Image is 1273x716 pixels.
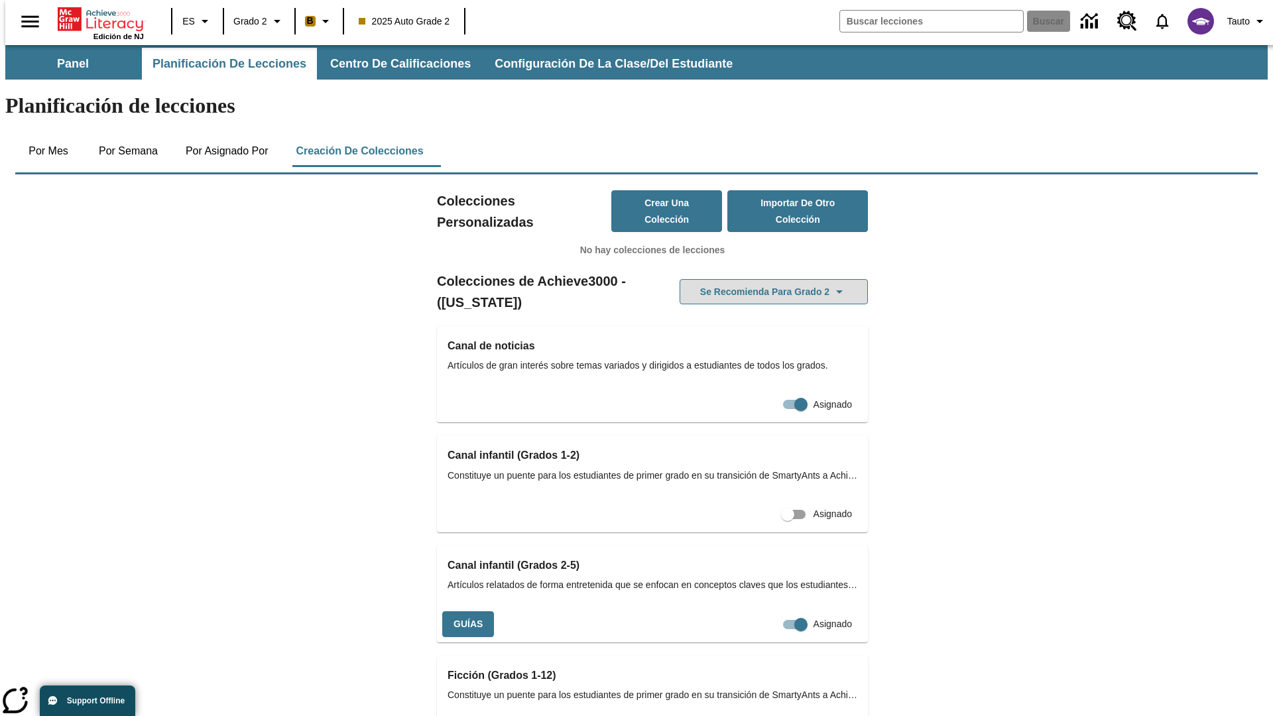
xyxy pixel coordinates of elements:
[5,48,745,80] div: Subbarra de navegación
[152,56,306,72] span: Planificación de lecciones
[58,6,144,32] a: Portada
[5,45,1268,80] div: Subbarra de navegación
[5,93,1268,118] h1: Planificación de lecciones
[1187,8,1214,34] img: avatar image
[814,507,852,521] span: Asignado
[448,666,857,685] h3: Ficción (Grados 1-12)
[442,611,494,637] button: Guías
[300,9,339,33] button: Boost El color de la clase es anaranjado claro. Cambiar el color de la clase.
[611,190,723,232] button: Crear una colección
[1109,3,1145,39] a: Centro de recursos, Se abrirá en una pestaña nueva.
[495,56,733,72] span: Configuración de la clase/del estudiante
[67,696,125,705] span: Support Offline
[814,617,852,631] span: Asignado
[7,48,139,80] button: Panel
[448,556,857,575] h3: Canal infantil (Grados 2-5)
[285,135,434,167] button: Creación de colecciones
[307,13,314,29] span: B
[11,2,50,41] button: Abrir el menú lateral
[484,48,743,80] button: Configuración de la clase/del estudiante
[448,578,857,592] span: Artículos relatados de forma entretenida que se enfocan en conceptos claves que los estudiantes a...
[448,337,857,355] h3: Canal de noticias
[233,15,267,29] span: Grado 2
[437,243,868,257] p: No hay colecciones de lecciones
[15,135,82,167] button: Por mes
[182,15,195,29] span: ES
[228,9,290,33] button: Grado: Grado 2, Elige un grado
[448,359,857,373] span: Artículos de gran interés sobre temas variados y dirigidos a estudiantes de todos los grados.
[437,190,611,233] h2: Colecciones Personalizadas
[448,469,857,483] span: Constituye un puente para los estudiantes de primer grado en su transición de SmartyAnts a Achiev...
[840,11,1023,32] input: Buscar campo
[88,135,168,167] button: Por semana
[57,56,89,72] span: Panel
[330,56,471,72] span: Centro de calificaciones
[448,446,857,465] h3: Canal infantil (Grados 1-2)
[727,190,868,232] button: Importar de otro Colección
[359,15,450,29] span: 2025 Auto Grade 2
[680,279,868,305] button: Se recomienda para Grado 2
[1145,4,1180,38] a: Notificaciones
[1222,9,1273,33] button: Perfil/Configuración
[1073,3,1109,40] a: Centro de información
[175,135,279,167] button: Por asignado por
[814,398,852,412] span: Asignado
[40,686,135,716] button: Support Offline
[448,688,857,702] span: Constituye un puente para los estudiantes de primer grado en su transición de SmartyAnts a Achiev...
[176,9,219,33] button: Lenguaje: ES, Selecciona un idioma
[320,48,481,80] button: Centro de calificaciones
[437,270,652,313] h2: Colecciones de Achieve3000 - ([US_STATE])
[58,5,144,40] div: Portada
[1180,4,1222,38] button: Escoja un nuevo avatar
[1227,15,1250,29] span: Tauto
[93,32,144,40] span: Edición de NJ
[142,48,317,80] button: Planificación de lecciones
